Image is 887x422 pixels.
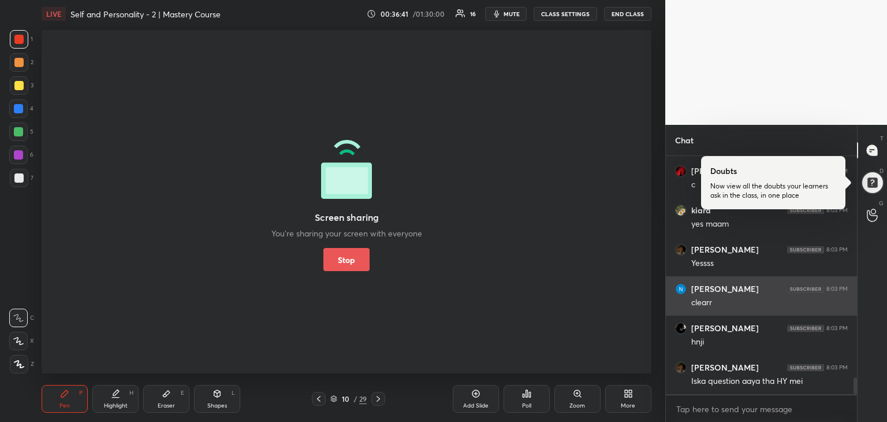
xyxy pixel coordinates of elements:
[676,323,686,334] img: thumbnail.jpg
[604,7,651,21] button: END CLASS
[10,355,34,373] div: Z
[10,76,33,95] div: 3
[691,166,759,176] h6: [PERSON_NAME]
[879,199,884,208] p: G
[42,7,66,21] div: LIVE
[59,403,70,409] div: Pen
[104,403,128,409] div: Highlight
[79,390,83,396] div: P
[691,376,848,387] div: Iska question aaya tha HY mei
[70,9,221,20] h4: Self and Personality - 2 | Mastery Course
[340,395,351,402] div: 10
[787,325,824,332] img: 4P8fHbbgJtejmAAAAAElFTkSuQmCC
[9,99,33,118] div: 4
[691,323,759,334] h6: [PERSON_NAME]
[691,179,848,191] div: c
[666,156,857,394] div: grid
[207,403,227,409] div: Shapes
[691,205,711,216] h6: kiara
[787,364,824,371] img: 4P8fHbbgJtejmAAAAAElFTkSuQmCC
[232,390,235,396] div: L
[504,10,520,18] span: mute
[315,211,379,223] div: Screen sharing
[676,205,686,216] img: thumbnail.jpg
[691,258,848,269] div: Yessss
[691,219,848,230] div: yes maam
[9,332,34,350] div: X
[9,123,33,141] div: 5
[522,403,531,409] div: Poll
[158,403,175,409] div: Eraser
[323,248,370,271] button: Stop
[826,207,848,214] div: 8:03 PM
[9,309,34,327] div: C
[10,53,33,72] div: 2
[826,246,848,253] div: 8:03 PM
[321,132,372,200] img: screenShared.a0308f9c.svg
[9,146,33,164] div: 6
[787,246,824,253] img: 4P8fHbbgJtejmAAAAAElFTkSuQmCC
[787,286,824,293] img: 4P8fHbbgJtejmAAAAAElFTkSuQmCC
[676,362,686,373] img: thumbnail.jpg
[621,403,635,409] div: More
[666,125,703,156] p: Chat
[826,364,848,371] div: 8:03 PM
[181,390,184,396] div: E
[10,169,33,187] div: 7
[676,245,686,255] img: thumbnail.jpg
[271,228,422,239] div: You’re sharing your screen with everyone
[129,390,133,396] div: H
[691,245,759,255] h6: [PERSON_NAME]
[691,336,848,348] div: hnji
[569,403,585,409] div: Zoom
[485,7,527,21] button: mute
[353,395,357,402] div: /
[826,286,848,293] div: 8:03 PM
[463,403,489,409] div: Add Slide
[826,325,848,332] div: 8:03 PM
[879,166,884,175] p: D
[10,30,33,49] div: 1
[470,11,476,17] div: 16
[880,134,884,143] p: T
[534,7,597,21] button: CLASS SETTINGS
[676,284,686,294] img: thumbnail.jpg
[787,207,824,214] img: 4P8fHbbgJtejmAAAAAElFTkSuQmCC
[691,284,759,294] h6: [PERSON_NAME]
[691,297,848,309] div: clearr
[676,166,686,176] img: thumbnail.jpg
[691,362,759,373] h6: [PERSON_NAME]
[359,394,367,404] div: 29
